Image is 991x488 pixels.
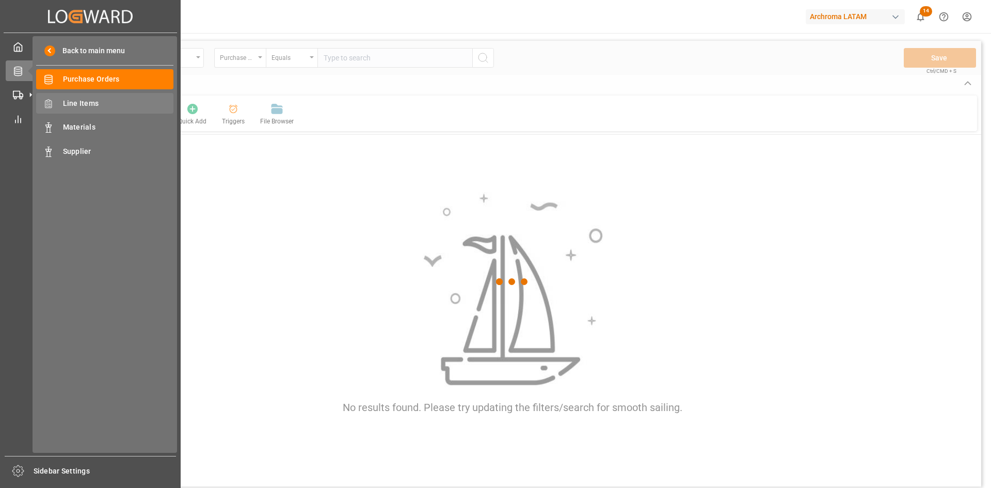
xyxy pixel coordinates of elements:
[920,6,932,17] span: 14
[36,117,173,137] a: Materials
[806,7,909,26] button: Archroma LATAM
[34,466,177,477] span: Sidebar Settings
[36,69,173,89] a: Purchase Orders
[909,5,932,28] button: show 14 new notifications
[63,74,174,85] span: Purchase Orders
[55,45,125,56] span: Back to main menu
[63,98,174,109] span: Line Items
[63,146,174,157] span: Supplier
[6,108,175,129] a: My Reports
[6,37,175,57] a: My Cockpit
[932,5,955,28] button: Help Center
[63,122,174,133] span: Materials
[806,9,905,24] div: Archroma LATAM
[36,141,173,161] a: Supplier
[36,93,173,113] a: Line Items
